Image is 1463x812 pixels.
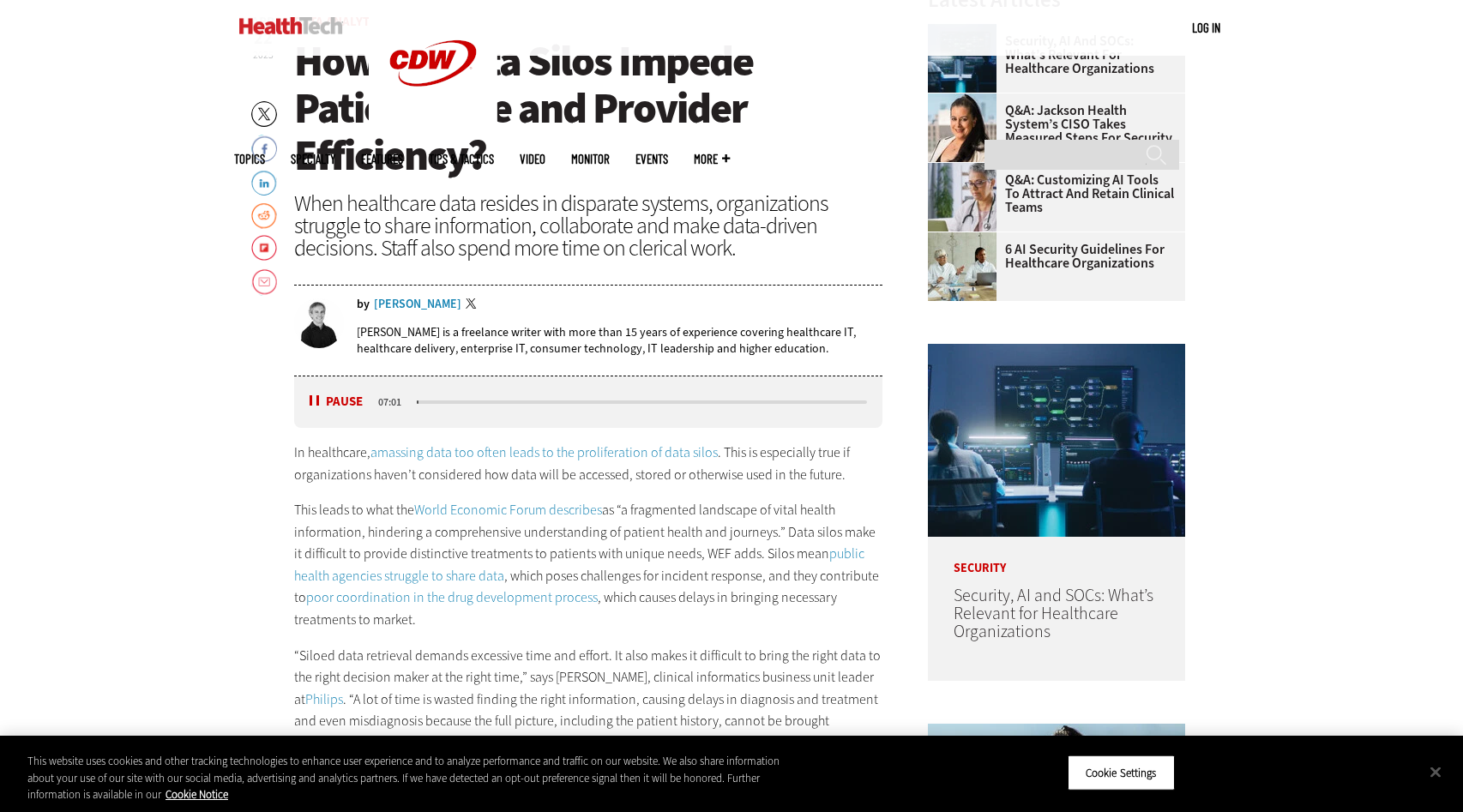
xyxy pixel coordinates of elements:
p: [PERSON_NAME] is a freelance writer with more than 15 years of experience covering healthcare IT,... [357,324,882,357]
a: More information about your privacy [166,787,228,802]
span: Topics [234,153,265,165]
a: Doctors meeting in the office [928,232,1005,246]
a: Philips [305,690,343,708]
a: Log in [1192,20,1220,35]
a: 6 AI Security Guidelines for Healthcare Organizations [928,243,1175,270]
a: doctor on laptop [928,163,1005,177]
a: Q&A: Customizing AI Tools To Attract and Retain Clinical Teams [928,173,1175,214]
span: More [694,153,730,165]
a: Security, AI and SOCs: What’s Relevant for Healthcare Organizations [954,584,1153,643]
a: CDW [369,113,497,131]
img: security team in high-tech computer room [928,344,1185,537]
a: Features [361,153,403,165]
div: duration [376,394,414,410]
img: Brian Eastwood [294,298,344,348]
span: by [357,298,370,310]
a: MonITor [571,153,610,165]
p: Security [928,537,1185,574]
img: doctor on laptop [928,163,996,232]
a: Tips & Tactics [429,153,494,165]
p: “Siloed data retrieval demands excessive time and effort. It also makes it difficult to bring the... [294,645,882,755]
img: Home [239,17,343,34]
img: Doctors meeting in the office [928,232,996,301]
div: media player [294,376,882,428]
span: Specialty [291,153,335,165]
a: public health agencies struggle to share data [294,544,864,585]
a: amassing data too often leads to the proliferation of data silos [370,443,718,461]
a: [PERSON_NAME] [374,298,461,310]
div: This website uses cookies and other tracking technologies to enhance user experience and to analy... [27,753,804,803]
a: Events [635,153,668,165]
a: World Economic Forum describes [414,501,602,519]
button: Cookie Settings [1068,755,1175,791]
p: In healthcare, . This is especially true if organizations haven’t considered how data will be acc... [294,442,882,485]
div: User menu [1192,19,1220,37]
div: When healthcare data resides in disparate systems, organizations struggle to share information, c... [294,192,882,259]
p: This leads to what the as “a fragmented landscape of vital health information, hindering a compre... [294,499,882,631]
button: Pause [310,395,363,408]
a: poor coordination in the drug development process [306,588,598,606]
button: Close [1417,753,1454,791]
a: Video [520,153,545,165]
a: Twitter [466,298,481,312]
